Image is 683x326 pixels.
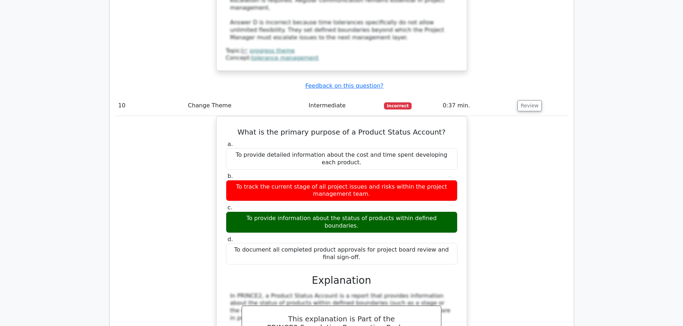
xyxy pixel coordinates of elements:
h3: Explanation [230,274,453,287]
h5: What is the primary purpose of a Product Status Account? [225,128,458,136]
div: Concept: [226,54,457,62]
span: d. [228,236,233,243]
div: To provide detailed information about the cost and time spent developing each product. [226,148,457,170]
span: Incorrect [384,102,412,110]
div: To document all completed product approvals for project board review and final sign-off. [226,243,457,264]
td: Intermediate [306,96,381,116]
button: Review [517,100,542,111]
a: tolerance management [251,54,319,61]
div: To track the current stage of all project issues and risks within the project management team. [226,180,457,201]
a: progress theme [250,47,295,54]
td: Change Theme [185,96,306,116]
span: c. [228,204,233,211]
div: To provide information about the status of products within defined boundaries. [226,211,457,233]
span: b. [228,172,233,179]
td: 0:37 min. [440,96,515,116]
a: Feedback on this question? [305,82,383,89]
td: 10 [115,96,185,116]
div: Topic: [226,47,457,55]
span: a. [228,141,233,147]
